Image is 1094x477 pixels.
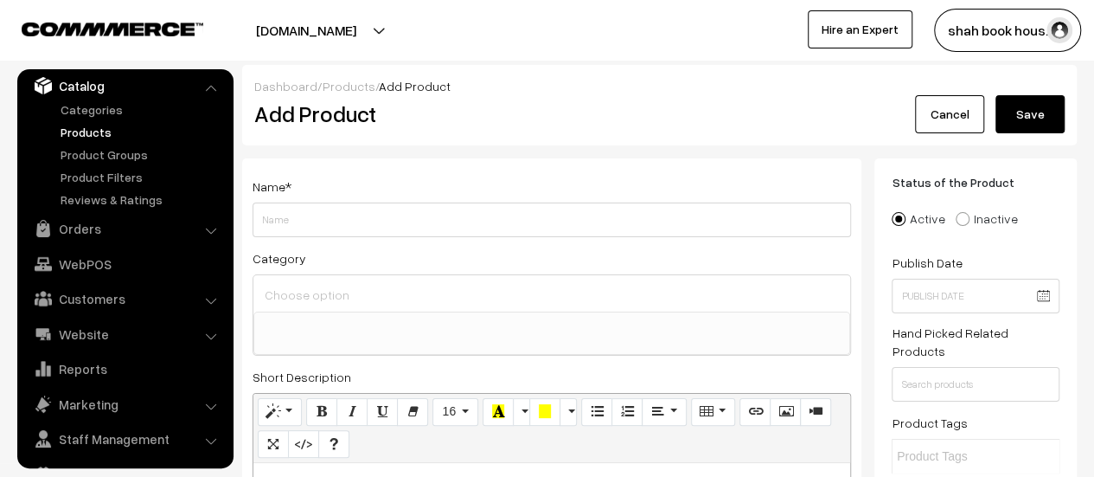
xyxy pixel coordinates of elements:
button: Table [691,398,735,426]
button: Style [258,398,302,426]
input: Name [253,203,851,237]
a: Orders [22,213,227,244]
button: Font Size [432,398,478,426]
button: Unordered list (CTRL+SHIFT+NUM7) [581,398,612,426]
img: COMMMERCE [22,23,203,35]
a: Product Groups [56,145,227,164]
label: Inactive [956,209,1017,228]
button: Link (CTRL+K) [739,398,771,426]
a: Staff Management [22,423,227,454]
label: Publish Date [892,254,962,272]
input: Search products [892,367,1059,402]
a: Marketing [22,389,227,420]
button: Underline (CTRL+U) [367,398,398,426]
a: Products [56,123,227,141]
a: Products [323,79,375,93]
a: Dashboard [254,79,317,93]
button: Code View [288,430,319,458]
input: Choose option [260,282,843,307]
a: Catalog [22,70,227,101]
button: Save [995,95,1065,133]
input: Product Tags [897,448,1048,466]
h2: Add Product [254,100,855,127]
a: WebPOS [22,248,227,280]
button: More Color [513,398,530,426]
button: Ordered list (CTRL+SHIFT+NUM8) [611,398,643,426]
button: More Color [560,398,577,426]
a: Hire an Expert [808,10,912,48]
label: Product Tags [892,414,967,432]
a: Website [22,319,227,350]
span: Add Product [379,79,451,93]
button: Bold (CTRL+B) [306,398,337,426]
span: 16 [442,404,456,418]
a: Product Filters [56,168,227,186]
button: Video [800,398,831,426]
label: Hand Picked Related Products [892,324,1059,360]
label: Short Description [253,368,351,386]
button: Paragraph [642,398,686,426]
button: shah book hous… [934,9,1081,52]
a: Categories [56,100,227,119]
label: Name [253,177,291,196]
img: user [1046,17,1072,43]
a: Customers [22,283,227,314]
a: COMMMERCE [22,17,173,38]
a: Reviews & Ratings [56,190,227,209]
a: Cancel [915,95,984,133]
button: Picture [770,398,801,426]
button: Full Screen [258,430,289,458]
span: Status of the Product [892,175,1034,190]
div: / / [254,77,1065,95]
label: Active [892,209,944,228]
a: Reports [22,353,227,384]
button: Help [318,430,349,458]
button: Background Color [529,398,560,426]
label: Category [253,249,306,268]
input: Publish Date [892,279,1059,313]
button: Italic (CTRL+I) [336,398,368,426]
button: Remove Font Style (CTRL+\) [397,398,428,426]
button: Recent Color [483,398,514,426]
button: [DOMAIN_NAME] [195,9,417,52]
